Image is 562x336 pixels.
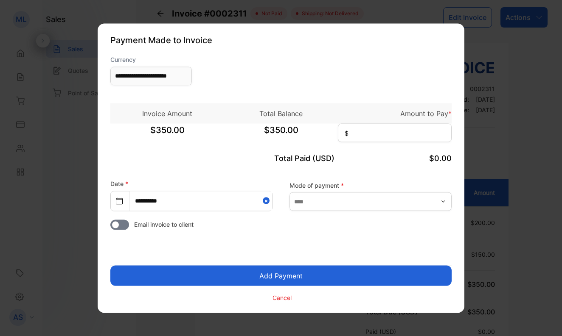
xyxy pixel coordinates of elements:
p: Invoice Amount [110,108,224,118]
button: Add Payment [110,265,452,286]
p: Amount to Pay [338,108,452,118]
label: Mode of payment [289,181,452,190]
span: $350.00 [224,123,338,144]
button: Open LiveChat chat widget [7,3,32,29]
span: $0.00 [429,153,452,162]
span: $ [345,128,348,137]
span: Email invoice to client [134,219,194,228]
label: Currency [110,55,192,64]
p: Total Balance [224,108,338,118]
p: Cancel [273,293,292,302]
button: Close [263,191,272,210]
p: Payment Made to Invoice [110,33,452,46]
span: $350.00 [110,123,224,144]
label: Date [110,180,128,187]
p: Total Paid (USD) [224,152,338,164]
